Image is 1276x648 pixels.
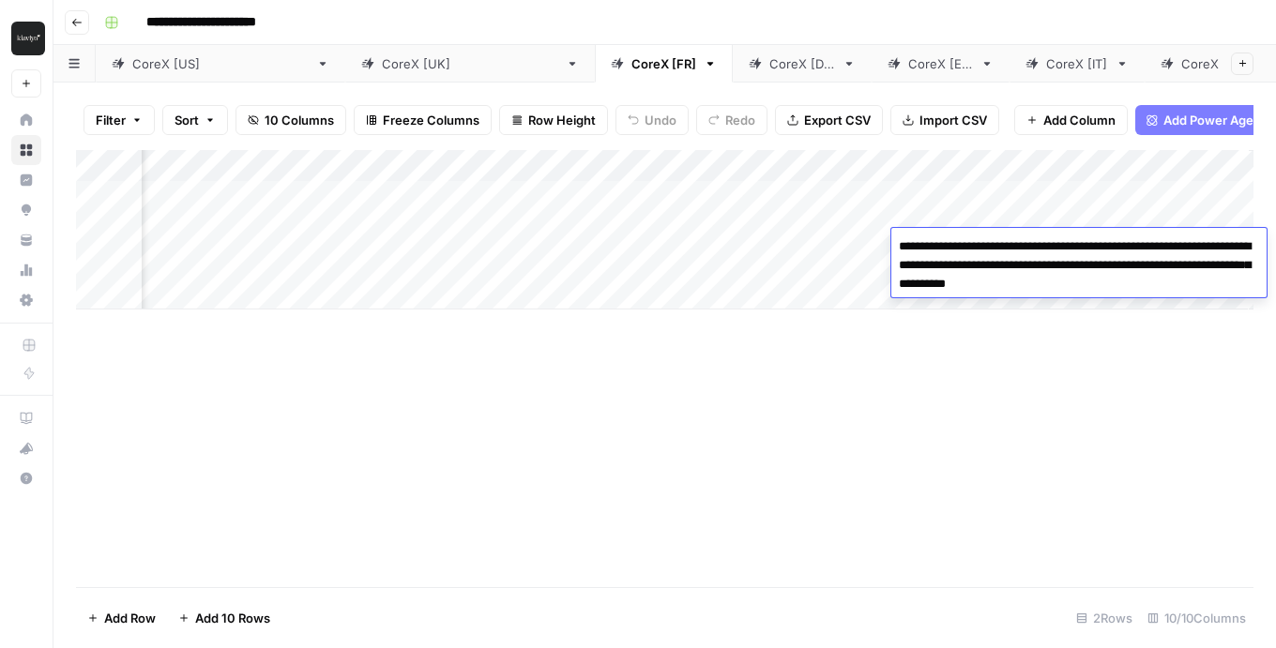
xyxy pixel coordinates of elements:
[11,135,41,165] a: Browse
[11,285,41,315] a: Settings
[84,105,155,135] button: Filter
[265,111,334,129] span: 10 Columns
[1043,111,1116,129] span: Add Column
[162,105,228,135] button: Sort
[645,111,676,129] span: Undo
[1163,111,1266,129] span: Add Power Agent
[96,45,345,83] a: CoreX [[GEOGRAPHIC_DATA]]
[132,54,309,73] div: CoreX [[GEOGRAPHIC_DATA]]
[1010,45,1145,83] a: CoreX [IT]
[175,111,199,129] span: Sort
[908,54,973,73] div: CoreX [ES]
[1181,54,1249,73] div: CoreX [AU]
[725,111,755,129] span: Redo
[11,105,41,135] a: Home
[235,105,346,135] button: 10 Columns
[383,111,479,129] span: Freeze Columns
[1014,105,1128,135] button: Add Column
[872,45,1010,83] a: CoreX [ES]
[528,111,596,129] span: Row Height
[345,45,595,83] a: CoreX [[GEOGRAPHIC_DATA]]
[104,609,156,627] span: Add Row
[775,105,883,135] button: Export CSV
[11,22,45,55] img: Klaviyo Logo
[733,45,872,83] a: CoreX [DE]
[1140,603,1253,633] div: 10/10 Columns
[11,195,41,225] a: Opportunities
[11,463,41,493] button: Help + Support
[354,105,492,135] button: Freeze Columns
[12,434,40,462] div: What's new?
[499,105,608,135] button: Row Height
[11,15,41,62] button: Workspace: Klaviyo
[11,165,41,195] a: Insights
[769,54,835,73] div: CoreX [DE]
[1046,54,1108,73] div: CoreX [IT]
[11,225,41,255] a: Your Data
[11,255,41,285] a: Usage
[167,603,281,633] button: Add 10 Rows
[804,111,871,129] span: Export CSV
[195,609,270,627] span: Add 10 Rows
[595,45,733,83] a: CoreX [FR]
[11,433,41,463] button: What's new?
[382,54,558,73] div: CoreX [[GEOGRAPHIC_DATA]]
[1069,603,1140,633] div: 2 Rows
[919,111,987,129] span: Import CSV
[11,403,41,433] a: AirOps Academy
[615,105,689,135] button: Undo
[631,54,696,73] div: CoreX [FR]
[76,603,167,633] button: Add Row
[96,111,126,129] span: Filter
[890,105,999,135] button: Import CSV
[696,105,767,135] button: Redo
